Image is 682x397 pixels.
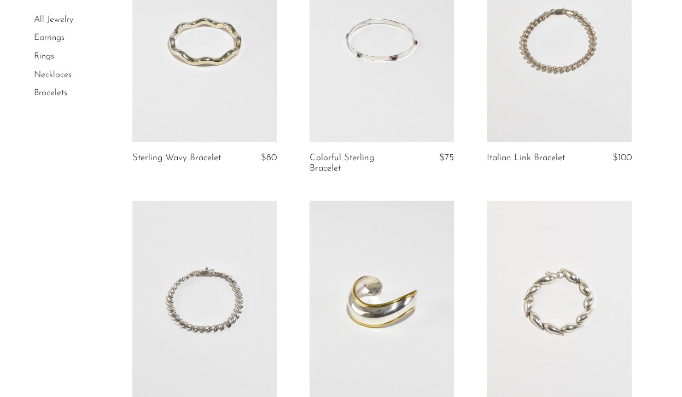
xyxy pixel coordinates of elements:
span: $80 [261,153,277,162]
a: Colorful Sterling Bracelet [310,153,404,173]
span: $100 [613,153,632,162]
a: Earrings [34,34,65,43]
a: Rings [34,52,54,61]
a: Necklaces [34,71,72,79]
span: $75 [439,153,454,162]
a: Sterling Wavy Bracelet [132,153,221,163]
a: Bracelets [34,89,67,97]
a: All Jewelry [34,15,73,24]
a: Italian Link Bracelet [487,153,565,163]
